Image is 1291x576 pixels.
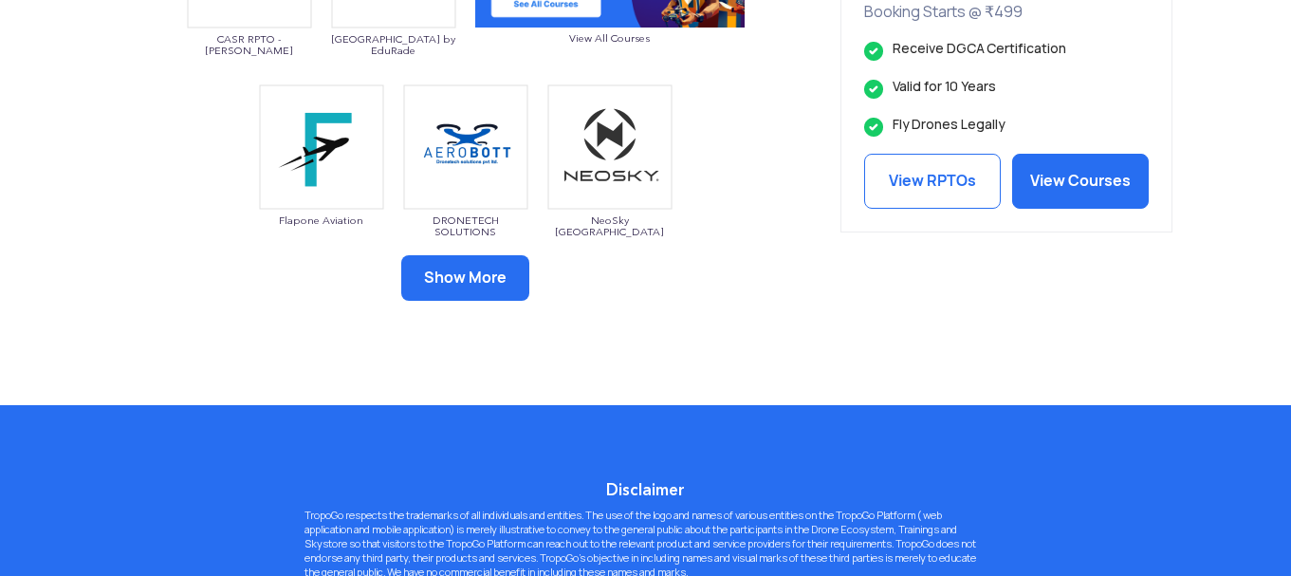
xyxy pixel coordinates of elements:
[547,214,673,237] span: NeoSky [GEOGRAPHIC_DATA]
[547,84,673,210] img: img_neosky.png
[403,214,528,237] span: DRONETECH SOLUTIONS
[864,40,1149,58] li: Receive DGCA Certification
[259,138,384,226] a: Flapone Aviation
[401,255,529,301] button: Show More
[547,138,673,237] a: NeoSky [GEOGRAPHIC_DATA]
[403,84,528,210] img: bg_droneteech.png
[290,481,1002,499] h5: Disclaimer
[475,32,745,44] span: View All Courses
[1012,154,1149,209] a: View Courses
[864,116,1149,134] li: Fly Drones Legally
[259,214,384,226] span: Flapone Aviation
[187,33,312,56] span: CASR RPTO - [PERSON_NAME]
[259,84,384,210] img: bg_flapone.png
[331,33,456,56] span: [GEOGRAPHIC_DATA] by EduRade
[864,78,1149,96] li: Valid for 10 Years
[403,138,528,237] a: DRONETECH SOLUTIONS
[864,154,1001,209] a: View RPTOs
